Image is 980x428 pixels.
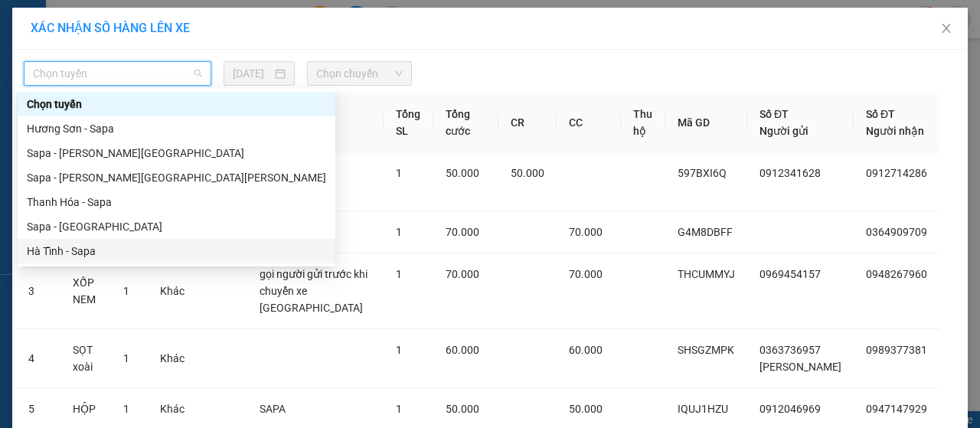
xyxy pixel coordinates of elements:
[446,268,479,280] span: 70.000
[123,285,129,297] span: 1
[569,268,603,280] span: 70.000
[866,125,924,137] span: Người nhận
[233,65,272,82] input: 13/08/2025
[396,403,402,415] span: 1
[759,125,808,137] span: Người gửi
[396,226,402,238] span: 1
[8,109,123,135] h2: D82URSKW
[678,403,728,415] span: IQUJ1HZU
[557,93,621,152] th: CC
[16,253,60,329] td: 3
[33,62,202,85] span: Chọn tuyến
[18,141,335,165] div: Sapa - Hương Sơn
[446,167,479,179] span: 50.000
[759,108,789,120] span: Số ĐT
[396,167,402,179] span: 1
[866,108,895,120] span: Số ĐT
[18,190,335,214] div: Thanh Hóa - Sapa
[123,403,129,415] span: 1
[396,344,402,356] span: 1
[60,253,111,329] td: XỐP NEM
[759,268,821,280] span: 0969454157
[148,329,197,388] td: Khác
[678,344,734,356] span: SHSGZMPK
[665,93,747,152] th: Mã GD
[866,403,927,415] span: 0947147929
[678,268,735,280] span: THCUMMYJ
[498,93,557,152] th: CR
[18,92,335,116] div: Chọn tuyến
[27,120,326,137] div: Hương Sơn - Sapa
[759,403,821,415] span: 0912046969
[569,403,603,415] span: 50.000
[940,22,952,34] span: close
[866,167,927,179] span: 0912714286
[446,403,479,415] span: 50.000
[27,96,326,113] div: Chọn tuyến
[260,268,367,314] span: gọi người gửi trước khi chuyển xe [GEOGRAPHIC_DATA]
[148,253,197,329] td: Khác
[866,344,927,356] span: 0989377381
[18,116,335,141] div: Hương Sơn - Sapa
[866,268,927,280] span: 0948267960
[27,218,326,235] div: Sapa - [GEOGRAPHIC_DATA]
[204,12,370,38] b: [DOMAIN_NAME]
[759,167,821,179] span: 0912341628
[925,8,968,51] button: Close
[16,93,60,152] th: STT
[569,344,603,356] span: 60.000
[511,167,544,179] span: 50.000
[80,109,370,206] h2: VP Nhận: Văn phòng Lào Cai
[18,214,335,239] div: Sapa - Hà Tĩnh
[569,226,603,238] span: 70.000
[27,243,326,260] div: Hà Tĩnh - Sapa
[396,268,402,280] span: 1
[31,21,190,35] span: XÁC NHẬN SỐ HÀNG LÊN XE
[27,194,326,211] div: Thanh Hóa - Sapa
[54,12,240,105] b: [PERSON_NAME] ([PERSON_NAME] - Sapa)
[446,226,479,238] span: 70.000
[60,329,111,388] td: SỌT xoài
[260,403,286,415] span: SAPA
[27,145,326,162] div: Sapa - [PERSON_NAME][GEOGRAPHIC_DATA]
[18,239,335,263] div: Hà Tĩnh - Sapa
[16,329,60,388] td: 4
[18,165,335,190] div: Sapa - Thanh Hóa
[621,93,665,152] th: Thu hộ
[27,169,326,186] div: Sapa - [PERSON_NAME][GEOGRAPHIC_DATA][PERSON_NAME]
[678,167,727,179] span: 597BXI6Q
[446,344,479,356] span: 60.000
[16,152,60,211] td: 1
[759,361,841,373] span: [PERSON_NAME]
[433,93,498,152] th: Tổng cước
[759,344,821,356] span: 0363736957
[123,352,129,364] span: 1
[678,226,733,238] span: G4M8DBFF
[316,62,402,85] span: Chọn chuyến
[384,93,433,152] th: Tổng SL
[16,211,60,253] td: 2
[866,226,927,238] span: 0364909709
